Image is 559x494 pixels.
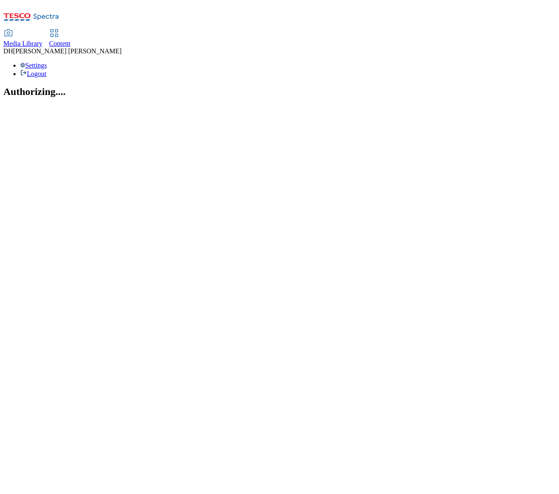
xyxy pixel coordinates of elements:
span: Media Library [3,40,42,47]
a: Logout [20,70,46,77]
a: Settings [20,62,47,69]
h2: Authorizing.... [3,86,556,97]
a: Content [49,30,71,47]
span: Content [49,40,71,47]
a: Media Library [3,30,42,47]
span: [PERSON_NAME] [PERSON_NAME] [13,47,121,55]
span: DH [3,47,13,55]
